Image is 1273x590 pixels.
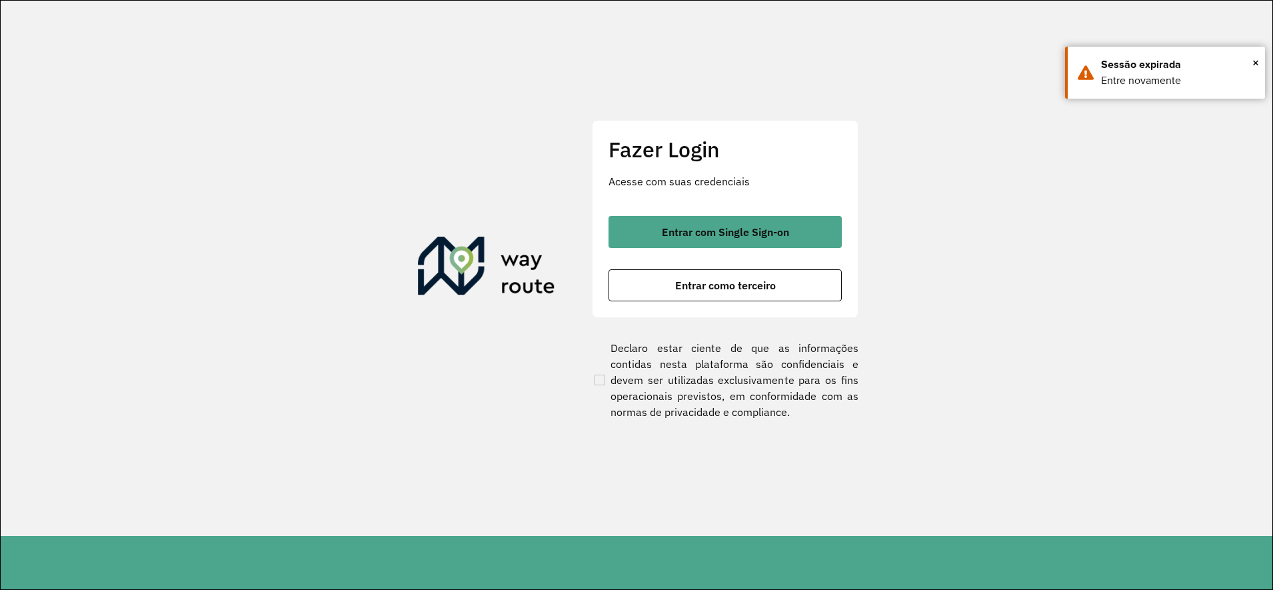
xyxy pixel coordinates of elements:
[1101,73,1255,89] div: Entre novamente
[662,227,789,237] span: Entrar com Single Sign-on
[1101,57,1255,73] div: Sessão expirada
[609,137,842,162] h2: Fazer Login
[609,173,842,189] p: Acesse com suas credenciais
[609,269,842,301] button: button
[609,216,842,248] button: button
[675,280,776,291] span: Entrar como terceiro
[418,237,555,301] img: Roteirizador AmbevTech
[1252,53,1259,73] button: Close
[1252,53,1259,73] span: ×
[592,340,858,420] label: Declaro estar ciente de que as informações contidas nesta plataforma são confidenciais e devem se...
